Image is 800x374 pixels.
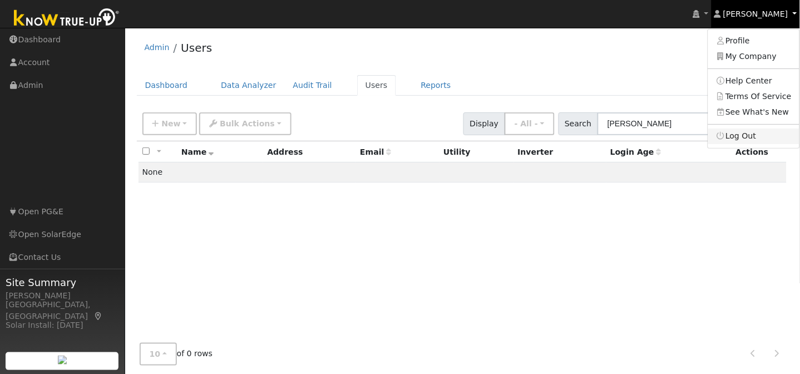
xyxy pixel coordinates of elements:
a: Users [181,41,212,55]
div: [PERSON_NAME] [6,290,119,302]
div: Solar Install: [DATE] [6,319,119,331]
a: Log Out [708,129,799,144]
span: Days since last login [610,147,661,156]
a: Terms Of Service [708,88,799,104]
button: Bulk Actions [199,112,291,135]
img: Know True-Up [8,6,125,31]
img: retrieve [58,356,67,365]
td: None [139,163,787,183]
a: See What's New [708,104,799,120]
button: 10 [140,343,177,366]
a: Data Analyzer [213,75,285,96]
span: [PERSON_NAME] [723,9,788,18]
a: Help Center [708,73,799,88]
span: Site Summary [6,275,119,290]
a: Reports [413,75,460,96]
button: - All - [505,112,555,135]
a: Dashboard [137,75,196,96]
a: Users [357,75,396,96]
div: Address [267,146,352,158]
a: Map [93,312,103,321]
div: Actions [736,146,783,158]
div: [GEOGRAPHIC_DATA], [GEOGRAPHIC_DATA] [6,299,119,322]
button: New [142,112,197,135]
div: Inverter [518,146,603,158]
span: New [161,119,180,128]
a: Admin [145,43,170,52]
span: Name [181,147,214,156]
a: Audit Trail [285,75,340,96]
span: Display [463,112,505,135]
span: Email [360,147,391,156]
a: My Company [708,49,799,65]
input: Search [597,112,715,135]
span: Bulk Actions [220,119,275,128]
span: Search [559,112,598,135]
a: Profile [708,33,799,49]
div: Utility [443,146,510,158]
span: 10 [150,350,161,358]
span: of 0 rows [140,343,213,366]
